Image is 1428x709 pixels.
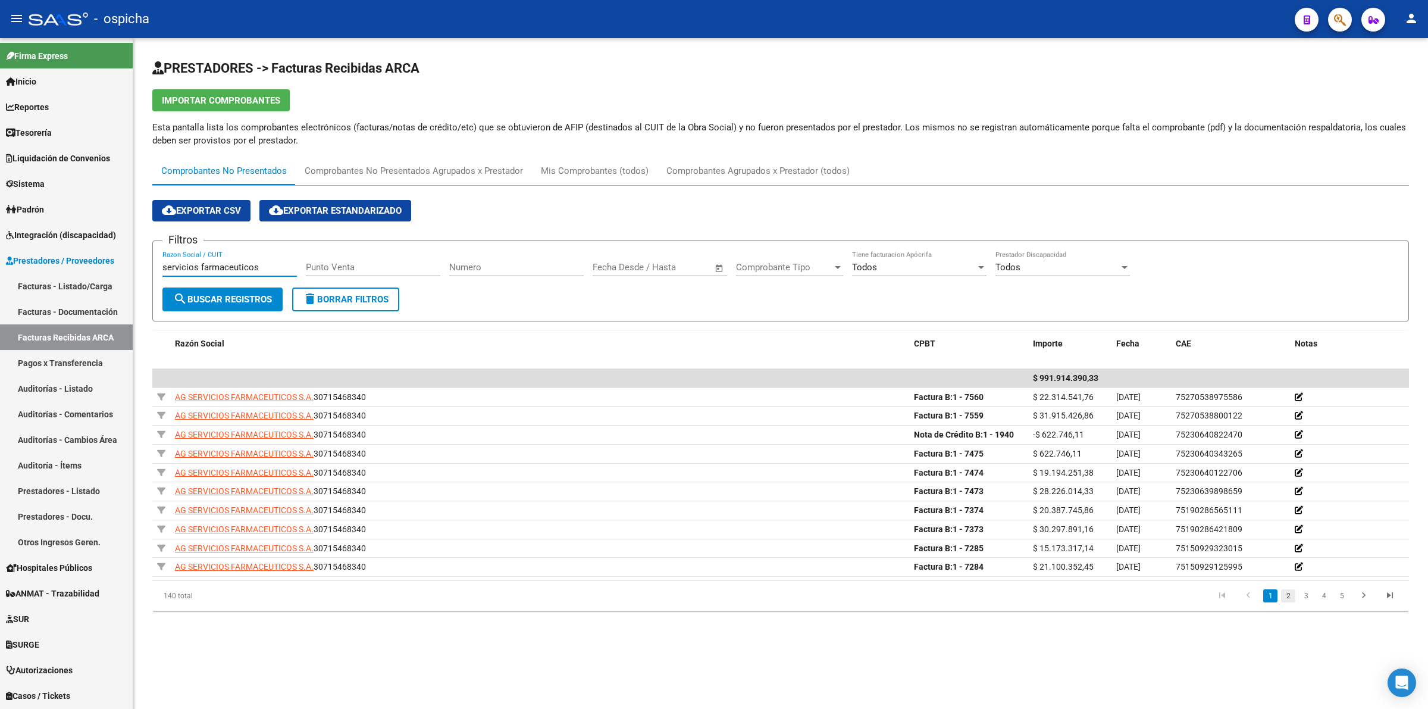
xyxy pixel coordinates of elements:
[1116,392,1141,402] span: [DATE]
[6,101,49,114] span: Reportes
[94,6,149,32] span: - ospicha
[1211,589,1233,602] a: go to first page
[1281,589,1295,602] a: 2
[1290,331,1409,357] datatable-header-cell: Notas
[914,430,1014,439] strong: 1 - 1940
[6,638,39,651] span: SURGE
[914,486,953,496] span: Factura B:
[1033,373,1098,383] span: $ 991.914.390,33
[305,164,523,177] div: Comprobantes No Presentados Agrupados x Prestador
[914,524,953,534] span: Factura B:
[6,75,36,88] span: Inicio
[1033,505,1094,515] span: $ 20.387.745,86
[914,411,984,420] strong: 1 - 7559
[914,468,984,477] strong: 1 - 7474
[162,288,283,311] button: Buscar Registros
[1295,339,1317,348] span: Notas
[1111,331,1171,357] datatable-header-cell: Fecha
[1299,589,1313,602] a: 3
[1176,505,1242,515] span: 75190286565111
[175,466,904,480] div: 30715468340
[1116,486,1141,496] span: [DATE]
[269,203,283,217] mat-icon: cloud_download
[914,339,935,348] span: CPBT
[1335,589,1349,602] a: 5
[175,447,904,461] div: 30715468340
[1033,562,1094,571] span: $ 21.100.352,45
[175,409,904,423] div: 30715468340
[1279,586,1297,606] li: page 2
[914,562,953,571] span: Factura B:
[303,292,317,306] mat-icon: delete
[6,561,92,574] span: Hospitales Públicos
[914,544,984,553] strong: 1 - 7285
[914,449,984,458] strong: 1 - 7475
[1033,339,1063,348] span: Importe
[152,89,290,111] button: Importar Comprobantes
[1176,524,1242,534] span: 75190286421809
[175,411,314,420] span: AG SERVICIOS FARMACEUTICOS S.A.
[1315,586,1333,606] li: page 4
[852,262,877,273] span: Todos
[1033,411,1094,420] span: $ 31.915.426,86
[1388,669,1416,697] div: Open Intercom Messenger
[914,505,953,515] span: Factura B:
[652,262,709,273] input: Fecha fin
[162,232,203,248] h3: Filtros
[175,542,904,555] div: 30715468340
[1116,524,1141,534] span: [DATE]
[175,560,904,574] div: 30715468340
[995,262,1020,273] span: Todos
[10,11,24,26] mat-icon: menu
[170,331,909,357] datatable-header-cell: Razón Social
[736,262,832,273] span: Comprobante Tipo
[6,49,68,63] span: Firma Express
[914,486,984,496] strong: 1 - 7473
[1176,339,1191,348] span: CAE
[1116,468,1141,477] span: [DATE]
[1033,392,1094,402] span: $ 22.314.541,76
[1333,586,1351,606] li: page 5
[1176,430,1242,439] span: 75230640822470
[1033,544,1094,553] span: $ 15.173.317,14
[1176,468,1242,477] span: 75230640122706
[175,468,314,477] span: AG SERVICIOS FARMACEUTICOS S.A.
[1297,586,1315,606] li: page 3
[909,331,1028,357] datatable-header-cell: CPBT
[914,430,983,439] span: Nota de Crédito B:
[1116,449,1141,458] span: [DATE]
[175,562,314,571] span: AG SERVICIOS FARMACEUTICOS S.A.
[1116,544,1141,553] span: [DATE]
[1116,411,1141,420] span: [DATE]
[713,261,726,275] button: Open calendar
[1176,392,1242,402] span: 75270538975586
[175,505,314,515] span: AG SERVICIOS FARMACEUTICOS S.A.
[175,523,904,536] div: 30715468340
[1379,589,1401,602] a: go to last page
[173,294,272,305] span: Buscar Registros
[1033,449,1082,458] span: $ 622.746,11
[175,428,904,442] div: 30715468340
[914,505,984,515] strong: 1 - 7374
[175,449,314,458] span: AG SERVICIOS FARMACEUTICOS S.A.
[1033,486,1094,496] span: $ 28.226.014,33
[1176,544,1242,553] span: 75150929323015
[914,468,953,477] span: Factura B:
[1033,524,1094,534] span: $ 30.297.891,16
[162,203,176,217] mat-icon: cloud_download
[6,587,99,600] span: ANMAT - Trazabilidad
[269,205,402,216] span: Exportar Estandarizado
[1176,411,1242,420] span: 75270538800122
[6,664,73,677] span: Autorizaciones
[666,164,850,177] div: Comprobantes Agrupados x Prestador (todos)
[6,613,29,626] span: SUR
[175,391,904,404] div: 30715468340
[303,294,389,305] span: Borrar Filtros
[914,562,984,571] strong: 1 - 7284
[914,449,953,458] span: Factura B:
[1263,589,1277,602] a: 1
[1116,430,1141,439] span: [DATE]
[161,164,287,177] div: Comprobantes No Presentados
[175,430,314,439] span: AG SERVICIOS FARMACEUTICOS S.A.
[152,121,1409,147] p: Esta pantalla lista los comprobantes electrónicos (facturas/notas de crédito/etc) que se obtuvier...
